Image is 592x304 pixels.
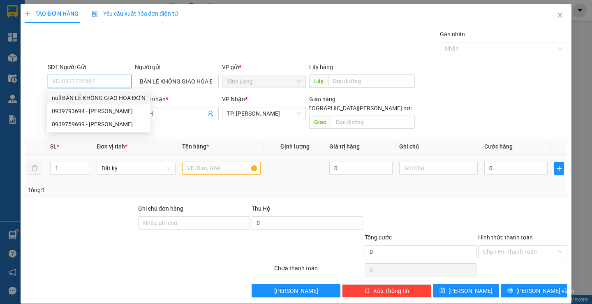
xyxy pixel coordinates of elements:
label: Ghi chú đơn hàng [138,205,183,212]
label: Gán nhãn [440,31,465,37]
div: 0939759699 - [PERSON_NAME] [52,120,146,129]
input: 0 [329,162,393,175]
div: TP. [PERSON_NAME] [53,7,119,27]
button: save[PERSON_NAME] [433,284,499,297]
th: Ghi chú [396,139,481,155]
span: Yêu cầu xuất hóa đơn điện tử [92,10,178,17]
div: 0906835908 [53,46,119,58]
div: Người nhận [135,95,219,104]
span: Thu Hộ [252,205,271,212]
span: Vĩnh Long [227,75,301,88]
span: [PERSON_NAME] và In [516,286,574,295]
span: Nhận: [53,8,73,16]
button: printer[PERSON_NAME] và In [501,284,567,297]
div: SĐT Người Gửi [48,63,132,72]
input: VD: Bàn, Ghế [182,162,261,175]
span: user-add [207,110,214,117]
label: Hình thức thanh toán [478,234,533,241]
span: Giao hàng [309,96,335,102]
span: Đơn vị tính [97,143,127,150]
span: SL [50,143,57,150]
span: Tên hàng [182,143,209,150]
div: null BÁN LẺ KHÔNG GIAO HÓA ĐƠN [47,91,150,104]
span: Lấy hàng [309,64,333,70]
div: null BÁN LẺ KHÔNG GIAO HÓA ĐƠN [52,93,146,102]
input: Dọc đường [328,74,415,88]
button: deleteXóa Thông tin [342,284,431,297]
span: plus [555,165,564,172]
span: Bất kỳ [102,162,170,174]
div: Vĩnh Long [7,7,48,27]
span: Giao [309,116,331,129]
span: Tổng cước [365,234,392,241]
div: 0939759699 - MAI TRANG [47,118,150,131]
div: LABO [PERSON_NAME] [53,27,119,46]
span: TP. Hồ Chí Minh [227,107,301,120]
button: delete [28,162,41,175]
span: [PERSON_NAME] [274,286,318,295]
span: Xóa Thông tin [373,286,409,295]
span: printer [507,288,513,294]
span: delete [364,288,370,294]
span: [GEOGRAPHIC_DATA][PERSON_NAME] nơi [299,104,415,113]
input: Ghi Chú [399,162,478,175]
div: 0939793694 - TOÀN [47,104,150,118]
div: Người gửi [135,63,219,72]
div: 0939793694 - [PERSON_NAME] [52,107,146,116]
div: VP gửi [222,63,306,72]
span: Lấy [309,74,328,88]
div: Tổng: 1 [28,186,229,195]
button: [PERSON_NAME] [252,284,341,297]
span: Giá trị hàng [329,143,360,150]
span: close [557,12,563,19]
div: Chưa thanh toán [273,264,364,278]
span: Định lượng [280,143,310,150]
span: Cước hàng [484,143,513,150]
span: [PERSON_NAME] [449,286,493,295]
input: Ghi chú đơn hàng [138,216,250,230]
input: Dọc đường [331,116,415,129]
span: Gửi: [7,8,20,16]
button: plus [554,162,564,175]
span: save [439,288,445,294]
div: BÁN LẺ KHÔNG GIAO HÓA ĐƠN [7,27,48,66]
button: Close [548,4,571,27]
span: VP Nhận [222,96,245,102]
img: icon [92,11,98,17]
span: plus [25,11,30,16]
span: TẠO ĐƠN HÀNG [25,10,78,17]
